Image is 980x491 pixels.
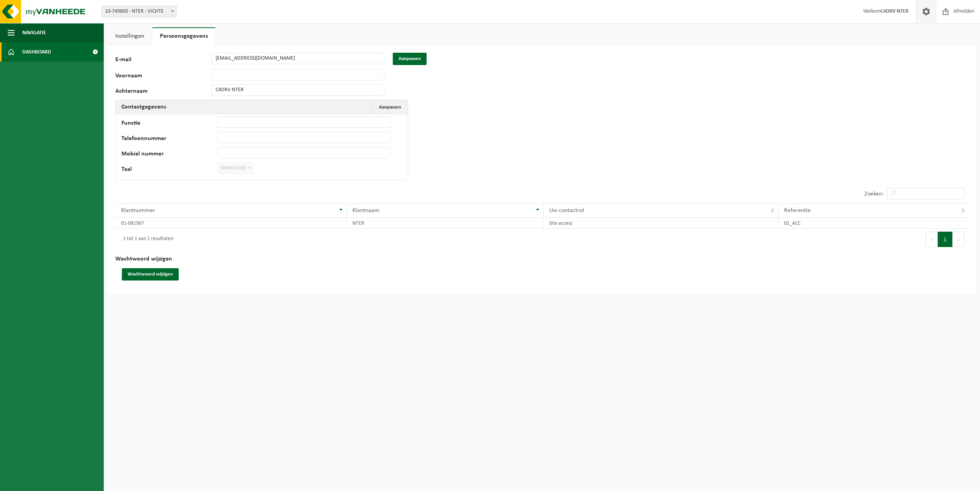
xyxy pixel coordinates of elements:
[108,27,152,45] a: Instellingen
[152,27,216,45] a: Persoonsgegevens
[218,163,253,174] span: Nederlands
[864,191,884,197] label: Zoeken:
[373,100,407,114] button: Aanpassen
[784,207,811,214] span: Referentie
[115,88,211,96] label: Achternaam
[102,6,176,17] span: 10-749800 - NTER - VICHTE
[543,218,778,229] td: Site access
[115,73,211,80] label: Voornaam
[778,218,968,229] td: 02_ACC
[119,232,173,246] div: 1 tot 1 van 1 resultaten
[352,207,379,214] span: Klantnaam
[218,162,254,174] span: Nederlands
[211,53,384,64] input: E-mail
[115,250,968,268] h2: Wachtwoord wijzigen
[121,135,218,143] label: Telefoonnummer
[115,218,347,229] td: 01-081967
[379,105,401,110] span: Aanpassen
[393,53,427,65] button: Aanpassen
[925,232,938,247] button: Previous
[22,42,51,62] span: Dashboard
[121,151,218,159] label: Mobiel nummer
[121,166,218,174] label: Taal
[101,6,177,17] span: 10-749800 - NTER - VICHTE
[115,57,211,65] label: E-mail
[122,268,179,281] button: Wachtwoord wijzigen
[121,120,218,128] label: Functie
[880,8,909,14] strong: C4DRV NTER
[22,23,46,42] span: Navigatie
[116,100,172,114] h2: Contactgegevens
[549,207,584,214] span: Uw contactrol
[121,207,155,214] span: Klantnummer
[938,232,953,247] button: 1
[347,218,543,229] td: NTER
[953,232,965,247] button: Next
